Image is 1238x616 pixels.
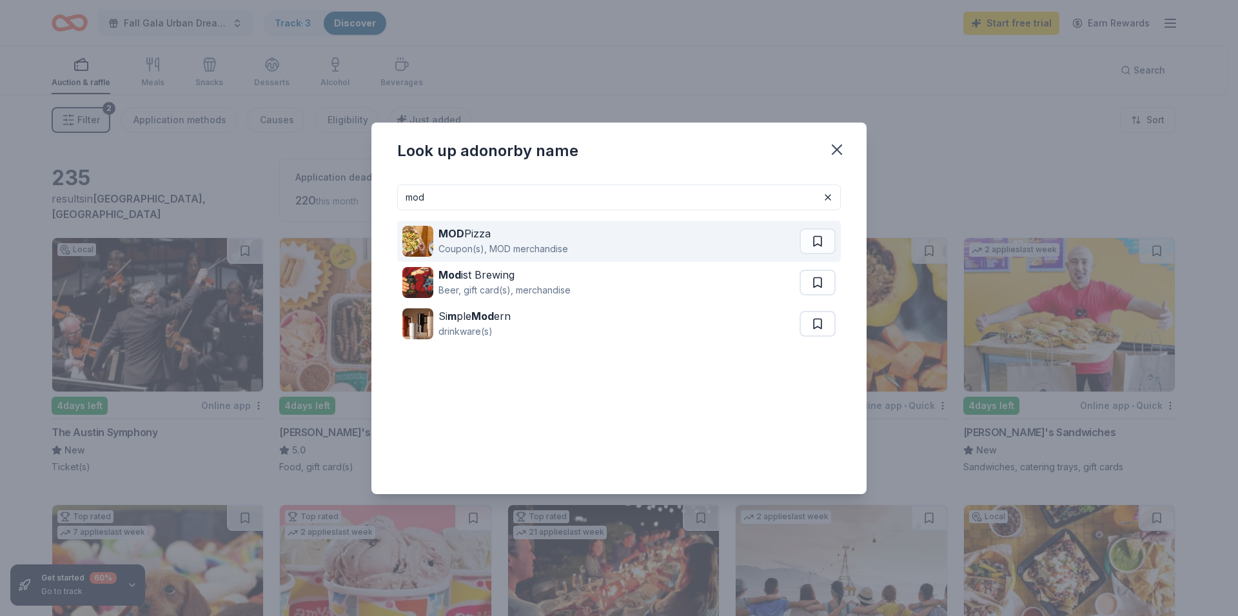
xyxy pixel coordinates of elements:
[438,308,511,324] div: Si ple ern
[471,310,494,323] strong: Mod
[438,324,511,339] div: drinkware(s)
[402,267,433,298] img: Image for Modist Brewing
[438,241,568,257] div: Coupon(s), MOD merchandise
[438,227,464,240] strong: MOD
[402,226,433,257] img: Image for MOD Pizza
[397,184,841,210] input: Search
[397,141,578,161] div: Look up a donor by name
[402,308,433,339] img: Image for Simple Modern
[438,267,571,283] div: ist Brewing
[438,283,571,298] div: Beer, gift card(s), merchandise
[438,226,568,241] div: Pizza
[447,310,457,323] strong: m
[438,268,461,281] strong: Mod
